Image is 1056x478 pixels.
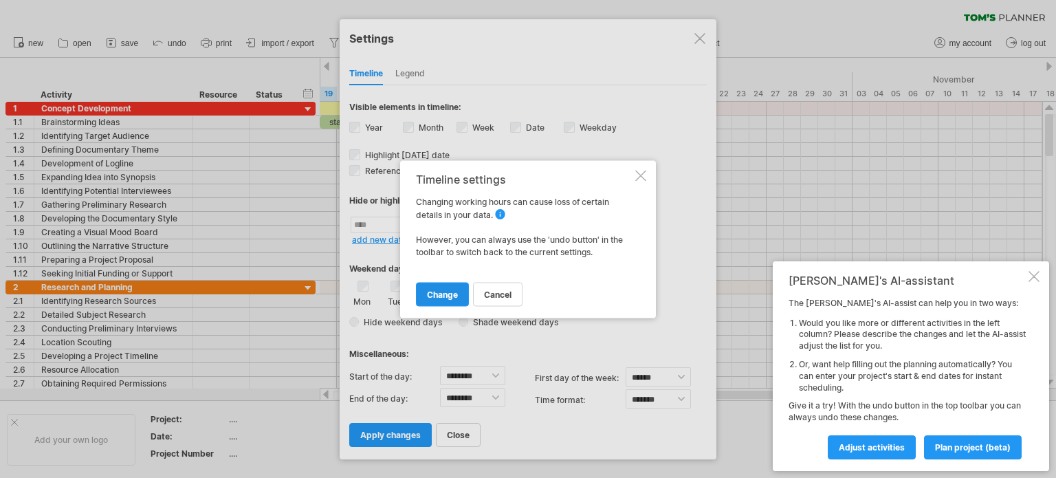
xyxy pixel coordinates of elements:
[935,442,1011,453] span: plan project (beta)
[924,435,1022,459] a: plan project (beta)
[473,282,522,306] a: cancel
[839,442,905,453] span: Adjust activities
[416,173,632,305] div: Changing working hours can cause loss of certain details in your data. However, you can always us...
[799,318,1026,352] li: Would you like more or different activities in the left column? Please describe the changes and l...
[828,435,916,459] a: Adjust activities
[799,359,1026,393] li: Or, want help filling out the planning automatically? You can enter your project's start & end da...
[789,274,1026,287] div: [PERSON_NAME]'s AI-assistant
[484,289,511,299] span: cancel
[427,289,458,299] span: change
[416,282,469,306] a: change
[789,298,1026,459] div: The [PERSON_NAME]'s AI-assist can help you in two ways: Give it a try! With the undo button in th...
[416,173,632,185] div: timeline settings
